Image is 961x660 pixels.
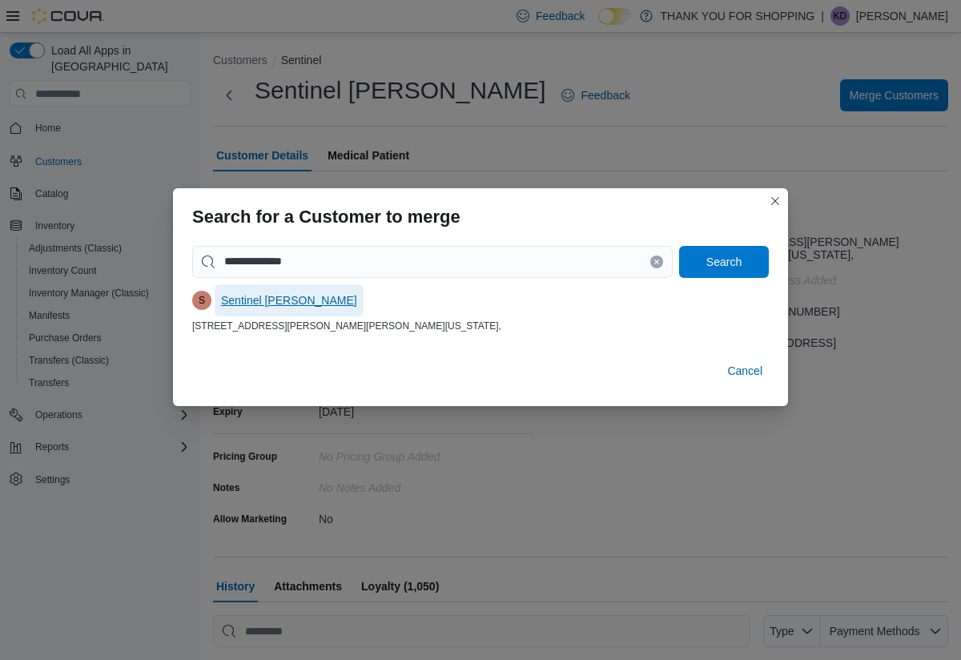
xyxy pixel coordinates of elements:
button: Sentinel [PERSON_NAME] [215,284,364,316]
button: Search [679,246,769,278]
h3: Search for a Customer to merge [192,207,460,227]
button: Clear input [650,256,663,268]
div: [STREET_ADDRESS][PERSON_NAME][PERSON_NAME][US_STATE], [192,320,769,332]
span: Search [706,254,742,270]
span: Sentinel [PERSON_NAME] [221,292,357,308]
button: Closes this modal window [766,191,785,211]
span: Cancel [727,363,762,379]
span: S [199,291,205,310]
div: Sentinel [192,291,211,310]
button: Cancel [721,355,769,387]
